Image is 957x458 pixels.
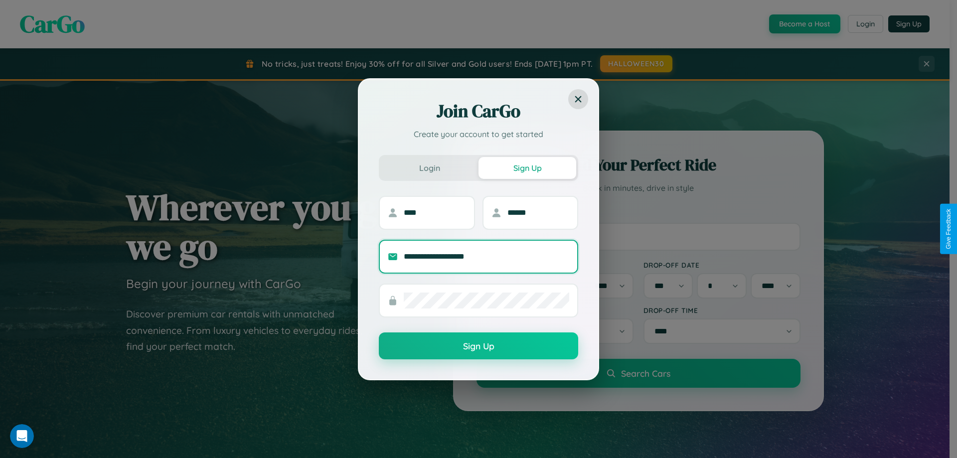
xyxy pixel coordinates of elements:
button: Sign Up [478,157,576,179]
button: Login [381,157,478,179]
button: Sign Up [379,332,578,359]
h2: Join CarGo [379,99,578,123]
p: Create your account to get started [379,128,578,140]
div: Give Feedback [945,209,952,249]
iframe: Intercom live chat [10,424,34,448]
